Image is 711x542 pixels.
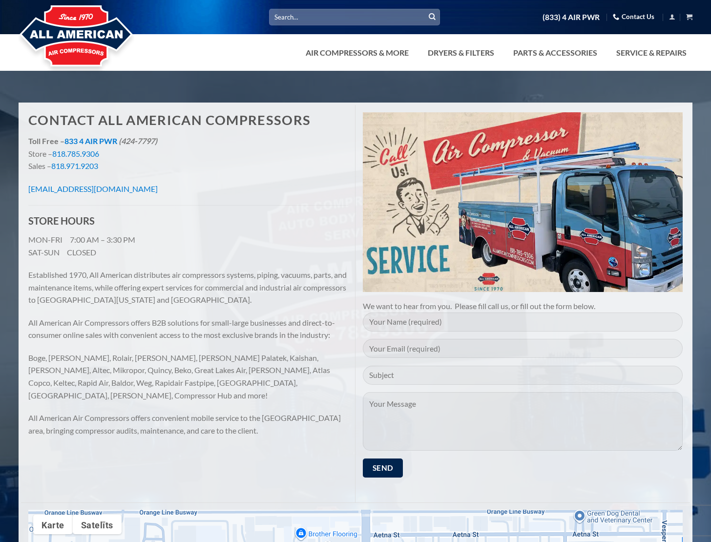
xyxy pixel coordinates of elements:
[363,313,683,485] form: Contact form
[64,136,117,146] a: 833 4 AIR PWR
[73,515,122,534] button: Rādīt satelīta fotogrāfisko datu bāzi
[33,515,73,534] button: Rādīt ielu karti
[51,161,98,170] a: 818.971.9203
[28,184,158,193] a: [EMAIL_ADDRESS][DOMAIN_NAME]
[363,300,683,313] p: We want to hear from you. Please fill call us, or fill out the form below.
[300,43,415,63] a: Air Compressors & More
[269,9,440,25] input: Search…
[363,339,683,358] input: Your Email (required)
[363,313,683,332] input: Your Name (required)
[28,269,348,306] p: Established 1970, All American distributes air compressors systems, piping, vacuums, parts, and m...
[507,43,603,63] a: Parts & Accessories
[28,215,95,227] strong: STORE HOURS
[52,149,99,158] a: 818.785.9306
[669,11,675,23] a: Login
[610,43,692,63] a: Service & Repairs
[28,136,157,146] strong: Toll Free –
[28,135,348,172] p: Store – Sales –
[28,316,348,341] p: All American Air Compressors offers B2B solutions for small-large businesses and direct-to-consum...
[363,366,683,385] input: Subject
[613,9,654,24] a: Contact Us
[28,352,348,401] p: Boge, [PERSON_NAME], Rolair, [PERSON_NAME], [PERSON_NAME] Palatek, Kaishan, [PERSON_NAME], Altec,...
[28,233,348,258] p: MON-FRI 7:00 AM – 3:30 PM SAT-SUN CLOSED
[425,10,439,24] button: Submit
[28,112,348,128] h1: Contact All American Compressors
[363,112,683,292] img: Air Compressor Service
[363,459,403,478] input: Send
[28,412,348,437] p: All American Air Compressors offers convenient mobile service to the [GEOGRAPHIC_DATA] area, brin...
[119,136,157,146] em: (424-7797)
[422,43,500,63] a: Dryers & Filters
[543,9,600,26] a: (833) 4 AIR PWR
